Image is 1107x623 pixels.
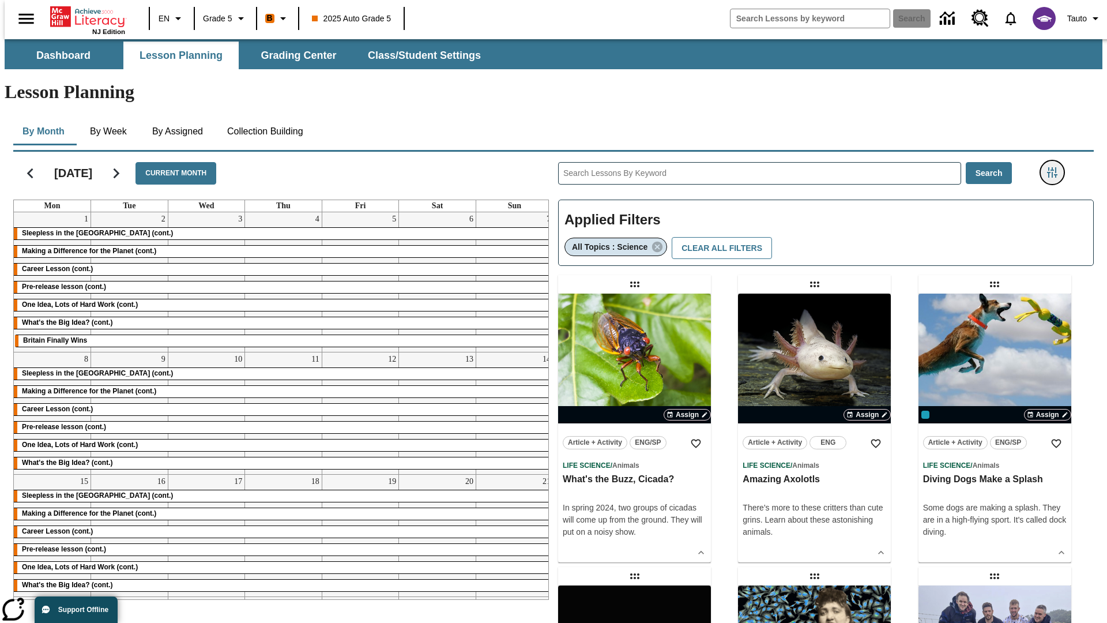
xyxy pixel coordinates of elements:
td: September 5, 2025 [322,212,399,352]
div: In spring 2024, two groups of cicadas will come up from the ground. They will put on a noisy show. [563,502,706,538]
button: Grade: Grade 5, Select a grade [198,8,253,29]
span: What's the Big Idea? (cont.) [22,459,113,467]
div: Some dogs are making a splash. They are in a high-flying sport. It's called dock diving. [923,502,1067,538]
a: Thursday [274,200,293,212]
div: Career Lesson (cont.) [14,404,553,415]
button: Previous [16,159,45,188]
div: Making a Difference for the Planet (cont.) [14,246,553,257]
td: September 16, 2025 [91,474,168,596]
span: Pre-release lesson (cont.) [22,423,106,431]
button: Next [101,159,131,188]
h1: Lesson Planning [5,81,1102,103]
span: Life Science [563,461,611,470]
a: September 26, 2025 [386,597,398,611]
a: September 25, 2025 [309,597,322,611]
td: September 19, 2025 [322,474,399,596]
h3: What's the Buzz, Cicada? [563,474,706,486]
span: Article + Activity [748,437,802,449]
span: Topic: Life Science/Animals [923,459,1067,471]
div: lesson details [738,294,891,562]
div: Sleepless in the Animal Kingdom (cont.) [14,228,553,239]
span: 2025 Auto Grade 11 [921,411,929,419]
span: Making a Difference for the Planet (cont.) [22,387,156,395]
button: Show Details [692,544,710,561]
a: Wednesday [196,200,216,212]
span: Britain Finally Wins [23,336,87,344]
button: Add to Favorites [865,433,886,454]
a: Friday [353,200,368,212]
div: What's the Big Idea? (cont.) [14,457,553,469]
input: search field [731,9,890,28]
a: September 10, 2025 [232,352,244,366]
td: September 4, 2025 [245,212,322,352]
span: NJ Edition [92,28,125,35]
input: Search Lessons By Keyword [559,163,961,184]
button: Profile/Settings [1063,8,1107,29]
td: September 20, 2025 [399,474,476,596]
button: ENG [809,436,846,449]
span: Assign [1036,410,1059,420]
a: Home [50,5,125,28]
a: September 16, 2025 [155,475,168,489]
span: One Idea, Lots of Hard Work (cont.) [22,301,138,309]
button: Search [966,162,1012,185]
span: Sleepless in the Animal Kingdom (cont.) [22,369,173,377]
div: Britain Finally Wins [15,335,552,347]
span: ENG/SP [995,437,1021,449]
a: September 17, 2025 [232,475,244,489]
button: Article + Activity [923,436,988,449]
a: September 11, 2025 [309,352,321,366]
a: September 6, 2025 [467,212,476,226]
span: What's the Big Idea? (cont.) [22,581,113,589]
span: Topic: Life Science/Animals [563,459,706,471]
a: September 7, 2025 [544,212,553,226]
button: Assign Choose Dates [844,409,891,421]
button: By Assigned [143,118,212,145]
span: EN [159,13,170,25]
span: Class/Student Settings [368,49,481,62]
a: September 14, 2025 [540,352,553,366]
td: September 11, 2025 [245,352,322,474]
div: Making a Difference for the Planet (cont.) [14,386,553,397]
span: Topic: Life Science/Animals [743,459,886,471]
button: Show Details [872,544,890,561]
span: All Topics : Science [572,242,647,252]
div: Sleepless in the Animal Kingdom (cont.) [14,490,553,502]
a: September 8, 2025 [82,352,91,366]
td: September 6, 2025 [399,212,476,352]
span: Sleepless in the Animal Kingdom (cont.) [22,491,173,500]
td: September 2, 2025 [91,212,168,352]
span: ENG [820,437,835,449]
div: One Idea, Lots of Hard Work (cont.) [14,440,553,451]
span: Life Science [923,461,971,470]
div: Career Lesson (cont.) [14,264,553,275]
a: September 2, 2025 [159,212,168,226]
a: Tuesday [121,200,138,212]
a: Monday [42,200,63,212]
span: Article + Activity [928,437,982,449]
button: Show Details [1053,544,1070,561]
button: Assign Choose Dates [664,409,711,421]
a: September 3, 2025 [236,212,244,226]
a: September 4, 2025 [313,212,322,226]
h3: Amazing Axolotls [743,474,886,486]
button: Article + Activity [563,436,627,449]
a: September 12, 2025 [386,352,398,366]
button: Collection Building [218,118,312,145]
span: Assign [676,410,699,420]
span: Pre-release lesson (cont.) [22,545,106,553]
a: September 13, 2025 [463,352,476,366]
span: One Idea, Lots of Hard Work (cont.) [22,441,138,449]
div: Pre-release lesson (cont.) [14,282,553,293]
button: Boost Class color is orange. Change class color [261,8,295,29]
h3: Diving Dogs Make a Splash [923,474,1067,486]
button: Select a new avatar [1026,3,1063,33]
td: September 21, 2025 [476,474,553,596]
td: September 1, 2025 [14,212,91,352]
button: Open side menu [9,2,43,36]
span: Tauto [1067,13,1087,25]
td: September 8, 2025 [14,352,91,474]
td: September 12, 2025 [322,352,399,474]
div: Applied Filters [558,200,1094,267]
div: There's more to these critters than cute grins. Learn about these astonishing animals. [743,502,886,538]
